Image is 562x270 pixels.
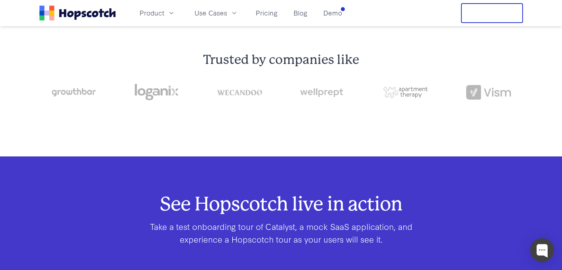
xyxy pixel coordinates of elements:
button: Use Cases [190,6,243,19]
span: Product [140,8,164,18]
a: Demo [320,6,345,19]
h2: Trusted by companies like [13,52,549,68]
img: loganix-logo [134,81,179,104]
img: growthbar-logo [51,88,96,96]
img: png-apartment-therapy-house-studio-apartment-home [383,87,428,98]
a: Home [39,6,116,21]
button: Free Trial [461,3,523,23]
img: wellprept logo [300,86,345,99]
a: Pricing [253,6,281,19]
img: vism logo [466,85,511,100]
button: Product [135,6,180,19]
img: wecandoo-logo [217,89,262,95]
span: Use Cases [194,8,227,18]
h2: See Hopscotch live in action [65,196,498,210]
p: Take a test onboarding tour of Catalyst, a mock SaaS application, and experience a Hopscotch tour... [128,220,434,245]
a: Blog [290,6,311,19]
